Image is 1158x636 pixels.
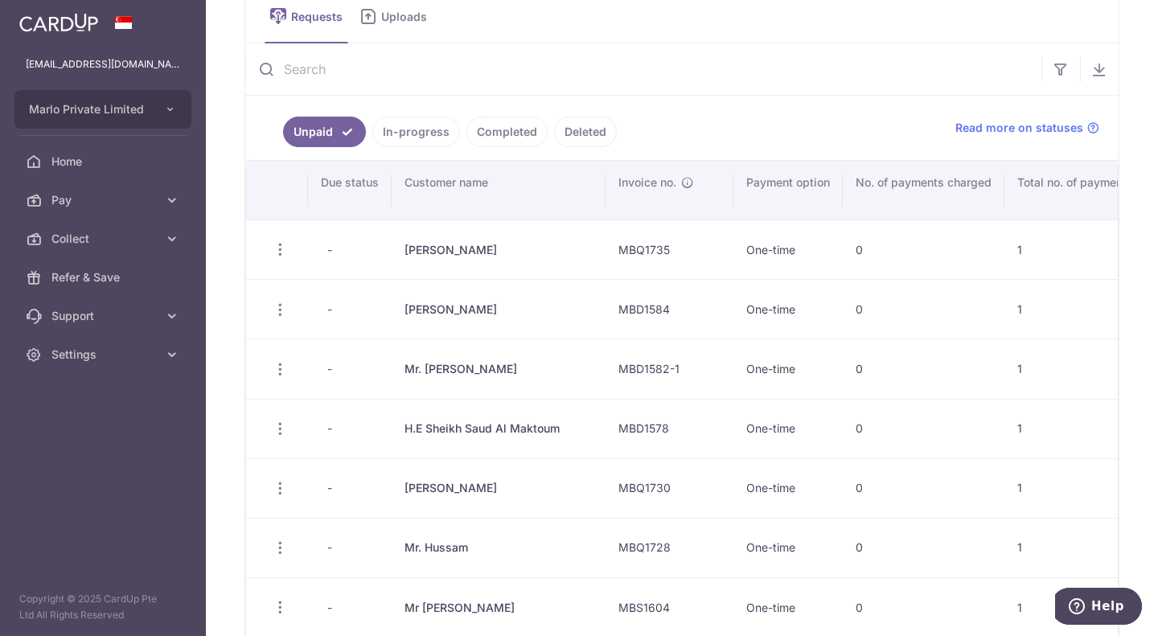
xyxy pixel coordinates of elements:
span: Uploads [381,9,438,25]
td: One-time [733,399,843,458]
th: Invoice no. [606,162,733,220]
span: Collect [51,231,158,247]
td: MBQ1735 [606,220,733,279]
td: One-time [733,458,843,518]
td: 0 [843,458,1004,518]
td: 0 [843,518,1004,577]
td: 0 [843,220,1004,279]
span: - [321,298,339,321]
span: - [321,536,339,559]
p: [EMAIL_ADDRESS][DOMAIN_NAME] [26,56,180,72]
td: 0 [843,399,1004,458]
td: MBQ1728 [606,518,733,577]
th: Customer name [392,162,606,220]
td: One-time [733,279,843,339]
span: Refer & Save [51,269,158,285]
td: Mr. [PERSON_NAME] [392,339,606,398]
td: [PERSON_NAME] [392,279,606,339]
span: Support [51,308,158,324]
td: One-time [733,339,843,398]
td: 1 [1004,279,1146,339]
th: Payment option [733,162,843,220]
td: 0 [843,279,1004,339]
td: Mr. Hussam [392,518,606,577]
span: Help [36,11,69,26]
span: - [321,239,339,261]
span: Total no. of payments [1017,174,1133,191]
span: Home [51,154,158,170]
img: CardUp [19,13,98,32]
span: No. of payments charged [856,174,992,191]
td: MBQ1730 [606,458,733,518]
td: One-time [733,220,843,279]
td: [PERSON_NAME] [392,458,606,518]
span: Marlo Private Limited [29,101,148,117]
span: - [321,597,339,619]
td: MBD1584 [606,279,733,339]
span: - [321,358,339,380]
td: H.E Sheikh Saud Al Maktoum [392,399,606,458]
a: In-progress [372,117,460,147]
input: Search [245,43,1041,95]
span: - [321,477,339,499]
a: Deleted [554,117,617,147]
td: 1 [1004,339,1146,398]
td: [PERSON_NAME] [392,220,606,279]
td: 1 [1004,458,1146,518]
button: Marlo Private Limited [14,90,191,129]
span: Settings [51,347,158,363]
span: Requests [291,9,348,25]
td: MBD1582-1 [606,339,733,398]
th: No. of payments charged [843,162,1004,220]
a: Unpaid [283,117,366,147]
td: 0 [843,339,1004,398]
td: 1 [1004,220,1146,279]
th: Due status [308,162,392,220]
span: Payment option [746,174,830,191]
a: Completed [466,117,548,147]
a: Read more on statuses [955,120,1099,136]
th: Total no. of payments [1004,162,1146,220]
td: 1 [1004,518,1146,577]
td: 1 [1004,399,1146,458]
span: - [321,417,339,440]
span: Read more on statuses [955,120,1083,136]
span: Pay [51,192,158,208]
td: MBD1578 [606,399,733,458]
iframe: Opens a widget where you can find more information [1055,588,1142,628]
span: Invoice no. [618,174,676,191]
td: One-time [733,518,843,577]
